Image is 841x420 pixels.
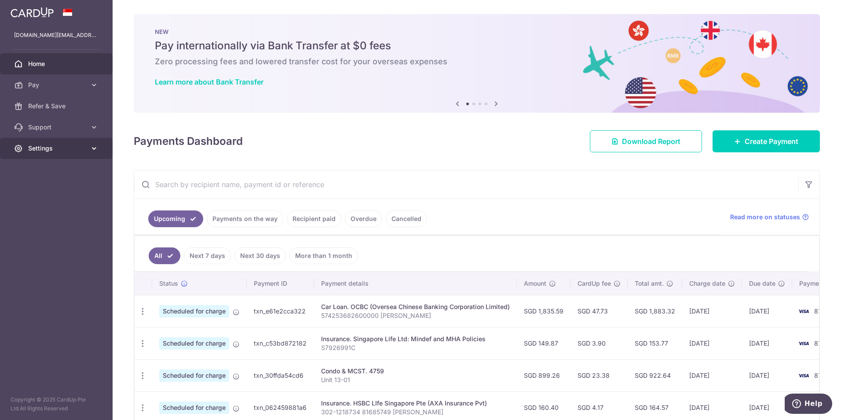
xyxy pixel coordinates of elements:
div: Condo & MCST. 4759 [321,367,510,376]
span: Create Payment [745,136,798,147]
td: [DATE] [742,295,792,327]
span: Download Report [622,136,680,147]
p: 574253682600000 [PERSON_NAME] [321,311,510,320]
td: SGD 899.26 [517,359,570,391]
a: More than 1 month [289,247,358,264]
span: 8786 [814,307,830,315]
a: All [149,247,180,264]
td: SGD 1,883.32 [628,295,682,327]
div: Insurance. HSBC LIfe Singapore Pte (AXA Insurance Pvt) [321,399,510,408]
th: Payment details [314,272,517,295]
td: [DATE] [742,359,792,391]
iframe: Opens a widget where you can find more information [785,394,832,416]
th: Payment ID [247,272,314,295]
a: Create Payment [713,130,820,152]
input: Search by recipient name, payment id or reference [134,170,798,199]
span: Pay [28,81,86,89]
span: Amount [524,279,546,288]
h4: Payments Dashboard [134,133,243,149]
p: [DOMAIN_NAME][EMAIL_ADDRESS][DOMAIN_NAME] [14,31,99,40]
a: Next 30 days [234,247,286,264]
span: Scheduled for charge [159,337,229,350]
div: Car Loan. OCBC (Oversea Chinese Banking Corporation Limited) [321,302,510,311]
span: Home [28,59,86,68]
td: [DATE] [682,327,742,359]
td: [DATE] [682,359,742,391]
td: SGD 23.38 [570,359,628,391]
td: txn_30ffda54cd6 [247,359,314,391]
span: Charge date [689,279,725,288]
td: [DATE] [742,327,792,359]
img: CardUp [11,7,54,18]
span: 8786 [814,339,830,347]
a: Recipient paid [287,210,341,227]
td: txn_c53bd872182 [247,327,314,359]
a: Read more on statuses [730,213,809,221]
span: Due date [749,279,775,288]
td: SGD 149.87 [517,327,570,359]
span: Read more on statuses [730,213,800,221]
a: Upcoming [148,210,203,227]
img: Bank Card [795,306,812,317]
span: Total amt. [635,279,664,288]
span: 8786 [814,372,830,379]
p: Unit 13-01 [321,376,510,384]
a: Cancelled [386,210,427,227]
img: Bank transfer banner [134,14,820,113]
a: Download Report [590,130,702,152]
a: Next 7 days [184,247,231,264]
h5: Pay internationally via Bank Transfer at $0 fees [155,39,799,53]
span: Scheduled for charge [159,402,229,414]
p: S7926991C [321,343,510,352]
td: txn_e61e2cca322 [247,295,314,327]
td: SGD 922.64 [628,359,682,391]
a: Learn more about Bank Transfer [155,77,263,86]
span: Support [28,123,86,132]
td: SGD 3.90 [570,327,628,359]
span: Scheduled for charge [159,305,229,317]
span: Refer & Save [28,102,86,111]
td: SGD 153.77 [628,327,682,359]
span: Settings [28,144,86,153]
img: Bank Card [795,370,812,381]
span: CardUp fee [578,279,611,288]
img: Bank Card [795,338,812,349]
a: Overdue [345,210,382,227]
td: SGD 47.73 [570,295,628,327]
td: [DATE] [682,295,742,327]
a: Payments on the way [207,210,283,227]
h6: Zero processing fees and lowered transfer cost for your overseas expenses [155,56,799,67]
td: SGD 1,835.59 [517,295,570,327]
p: NEW [155,28,799,35]
p: 302-1218734 81685749 [PERSON_NAME] [321,408,510,416]
div: Insurance. Singapore Life Ltd: Mindef and MHA Policies [321,335,510,343]
span: Status [159,279,178,288]
span: Scheduled for charge [159,369,229,382]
